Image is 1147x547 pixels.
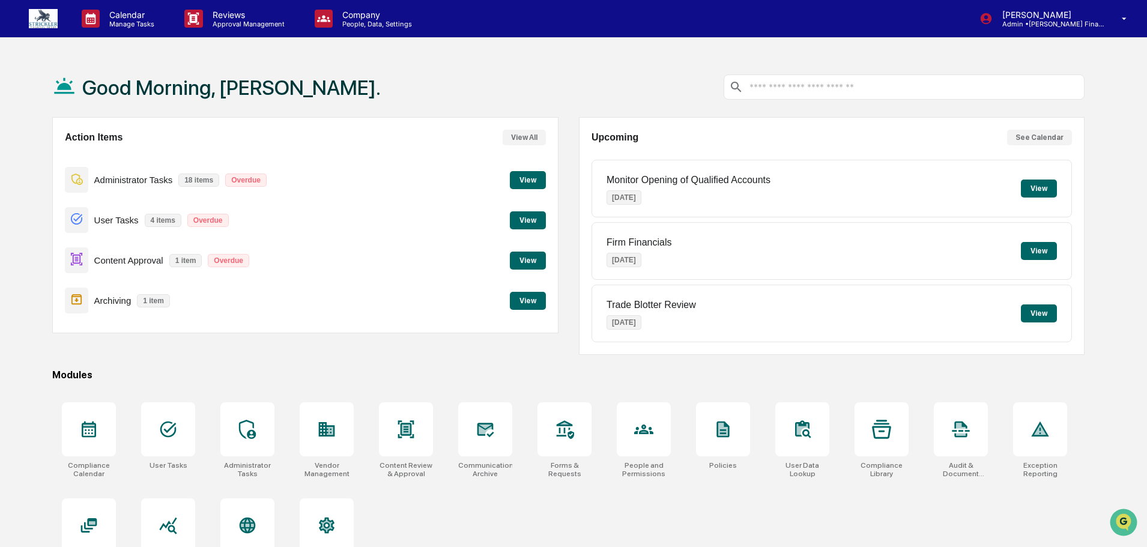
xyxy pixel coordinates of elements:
button: View All [503,130,546,145]
button: View [1021,304,1057,322]
p: Content Approval [94,255,163,265]
div: Audit & Document Logs [934,461,988,478]
div: 🗄️ [87,229,97,239]
div: Modules [52,369,1085,381]
p: 18 items [178,174,219,187]
div: Start new chat [41,169,197,181]
h1: Good Morning, [PERSON_NAME]. [82,76,381,100]
p: Reviews [203,10,291,20]
p: [PERSON_NAME] [993,10,1104,20]
a: 🔎Data Lookup [7,246,80,268]
div: Forms & Requests [537,461,592,478]
div: Policies [709,461,737,470]
a: Powered byPylon [85,280,145,289]
a: View [510,214,546,225]
button: View [1021,180,1057,198]
span: Attestations [99,228,149,240]
img: Greenboard [12,66,36,90]
p: Approval Management [203,20,291,28]
div: Compliance Library [855,461,909,478]
img: 1746055101610-c473b297-6a78-478c-a979-82029cc54cd1 [12,169,34,190]
h2: Upcoming [592,132,638,143]
div: Administrator Tasks [220,461,274,478]
p: 1 item [137,294,170,307]
a: 🗄️Attestations [82,223,154,245]
a: View [510,254,546,265]
div: We're available if you need us! [41,181,152,190]
p: [DATE] [607,315,641,330]
p: Admin • [PERSON_NAME] Financial Group [993,20,1104,28]
a: View [510,294,546,306]
p: User Tasks [94,215,139,225]
input: Clear [31,131,198,144]
div: People and Permissions [617,461,671,478]
p: Monitor Opening of Qualified Accounts [607,175,770,186]
p: Firm Financials [607,237,671,248]
span: Preclearance [24,228,77,240]
p: Manage Tasks [100,20,160,28]
button: View [510,252,546,270]
span: Data Lookup [24,251,76,263]
h2: Action Items [65,132,123,143]
a: View [510,174,546,185]
p: Calendar [100,10,160,20]
button: Start new chat [204,172,219,187]
button: View [1021,242,1057,260]
p: Overdue [225,174,267,187]
p: Administrator Tasks [94,175,173,185]
a: 🖐️Preclearance [7,223,82,245]
p: Overdue [187,214,229,227]
p: People, Data, Settings [333,20,418,28]
p: Company [333,10,418,20]
p: [DATE] [607,190,641,205]
div: Vendor Management [300,461,354,478]
div: Compliance Calendar [62,461,116,478]
p: Archiving [94,295,132,306]
div: 🖐️ [12,229,22,239]
div: User Tasks [150,461,187,470]
span: Pylon [120,280,145,289]
div: Exception Reporting [1013,461,1067,478]
button: View [510,171,546,189]
div: Communications Archive [458,461,512,478]
p: 4 items [145,214,181,227]
p: How can we help? [12,102,219,121]
p: [DATE] [607,253,641,267]
div: User Data Lookup [775,461,829,478]
img: logo [29,9,58,28]
div: Content Review & Approval [379,461,433,478]
p: 1 item [169,254,202,267]
button: See Calendar [1007,130,1072,145]
button: View [510,292,546,310]
button: View [510,211,546,229]
p: Overdue [208,254,249,267]
iframe: Open customer support [1109,507,1141,540]
p: Trade Blotter Review [607,300,696,310]
div: 🔎 [12,252,22,262]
